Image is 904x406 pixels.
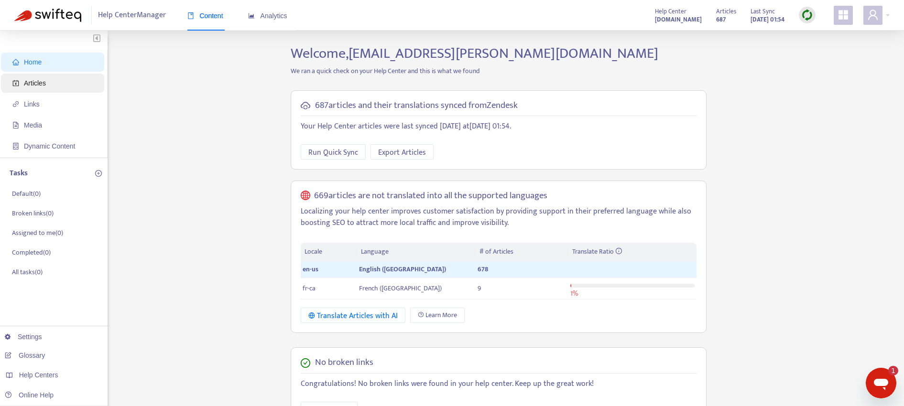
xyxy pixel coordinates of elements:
[655,14,702,25] a: [DOMAIN_NAME]
[301,121,697,132] p: Your Help Center articles were last synced [DATE] at [DATE] 01:54 .
[301,308,405,323] button: Translate Articles with AI
[5,352,45,359] a: Glossary
[867,9,879,21] span: user
[303,283,316,294] span: fr-ca
[716,6,736,17] span: Articles
[716,14,726,25] strong: 687
[308,147,358,159] span: Run Quick Sync
[95,170,102,177] span: plus-circle
[248,12,287,20] span: Analytics
[476,243,568,261] th: # of Articles
[370,144,434,160] button: Export Articles
[187,12,223,20] span: Content
[24,142,75,150] span: Dynamic Content
[248,12,255,19] span: area-chart
[308,310,398,322] div: Translate Articles with AI
[301,206,697,229] p: Localizing your help center improves customer satisfaction by providing support in their preferre...
[801,9,813,21] img: sync.dc5367851b00ba804db3.png
[410,308,465,323] a: Learn More
[10,168,28,179] p: Tasks
[12,80,19,86] span: account-book
[19,371,58,379] span: Help Centers
[12,59,19,65] span: home
[838,9,849,21] span: appstore
[359,283,442,294] span: French ([GEOGRAPHIC_DATA])
[14,9,81,22] img: Swifteq
[478,264,488,275] span: 678
[359,264,446,275] span: English ([GEOGRAPHIC_DATA])
[12,101,19,107] span: link
[12,189,41,199] p: Default ( 0 )
[751,6,775,17] span: Last Sync
[5,333,42,341] a: Settings
[12,228,63,238] p: Assigned to me ( 0 )
[24,100,40,108] span: Links
[5,391,54,399] a: Online Help
[301,191,310,202] span: global
[12,208,54,218] p: Broken links ( 0 )
[291,42,658,65] span: Welcome, [EMAIL_ADDRESS][PERSON_NAME][DOMAIN_NAME]
[12,143,19,150] span: container
[24,121,42,129] span: Media
[301,144,366,160] button: Run Quick Sync
[24,58,42,66] span: Home
[378,147,426,159] span: Export Articles
[315,357,373,368] h5: No broken links
[655,6,686,17] span: Help Center
[478,283,481,294] span: 9
[283,66,714,76] p: We ran a quick check on your Help Center and this is what we found
[751,14,784,25] strong: [DATE] 01:54
[98,6,166,24] span: Help Center Manager
[315,100,518,111] h5: 687 articles and their translations synced from Zendesk
[187,12,194,19] span: book
[12,122,19,128] span: file-image
[570,288,578,299] span: 1 %
[314,191,547,202] h5: 669 articles are not translated into all the supported languages
[866,368,896,398] iframe: Button to launch messaging window, 1 unread message
[879,366,898,375] iframe: Number of unread messages
[572,246,693,257] div: Translate Ratio
[12,267,43,277] p: All tasks ( 0 )
[301,378,697,390] p: Congratulations! No broken links were found in your help center. Keep up the great work!
[303,264,318,275] span: en-us
[425,310,457,321] span: Learn More
[301,101,310,110] span: cloud-sync
[357,243,476,261] th: Language
[301,243,357,261] th: Locale
[24,79,46,87] span: Articles
[301,358,310,368] span: check-circle
[12,247,51,257] p: Completed ( 0 )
